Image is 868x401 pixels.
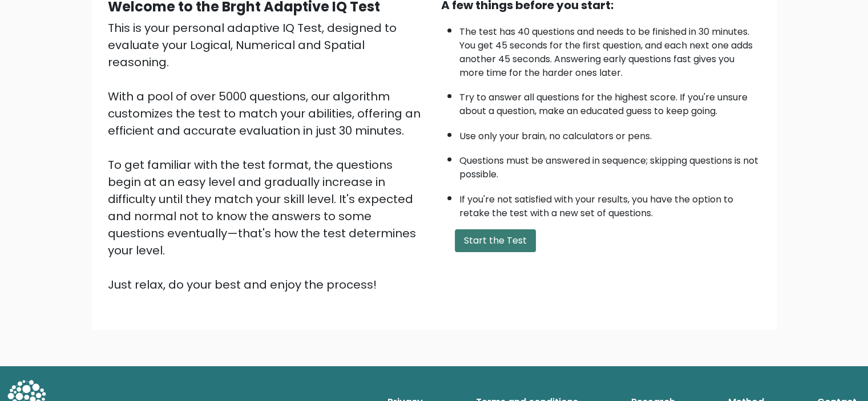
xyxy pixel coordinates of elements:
[459,19,761,80] li: The test has 40 questions and needs to be finished in 30 minutes. You get 45 seconds for the firs...
[459,187,761,220] li: If you're not satisfied with your results, you have the option to retake the test with a new set ...
[108,19,427,293] div: This is your personal adaptive IQ Test, designed to evaluate your Logical, Numerical and Spatial ...
[459,124,761,143] li: Use only your brain, no calculators or pens.
[459,85,761,118] li: Try to answer all questions for the highest score. If you're unsure about a question, make an edu...
[455,229,536,252] button: Start the Test
[459,148,761,181] li: Questions must be answered in sequence; skipping questions is not possible.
